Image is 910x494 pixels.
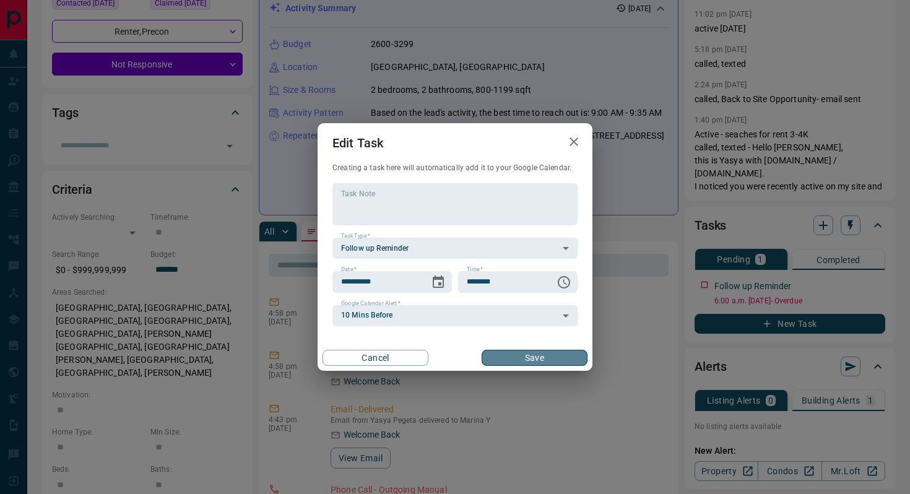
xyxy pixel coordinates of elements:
[341,232,370,240] label: Task Type
[318,123,398,163] h2: Edit Task
[426,270,451,295] button: Choose date, selected date is Aug 21, 2025
[552,270,576,295] button: Choose time, selected time is 6:00 AM
[323,350,428,366] button: Cancel
[341,266,357,274] label: Date
[332,238,578,259] div: Follow up Reminder
[332,305,578,326] div: 10 Mins Before
[482,350,587,366] button: Save
[467,266,483,274] label: Time
[332,163,578,173] p: Creating a task here will automatically add it to your Google Calendar.
[341,300,401,308] label: Google Calendar Alert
